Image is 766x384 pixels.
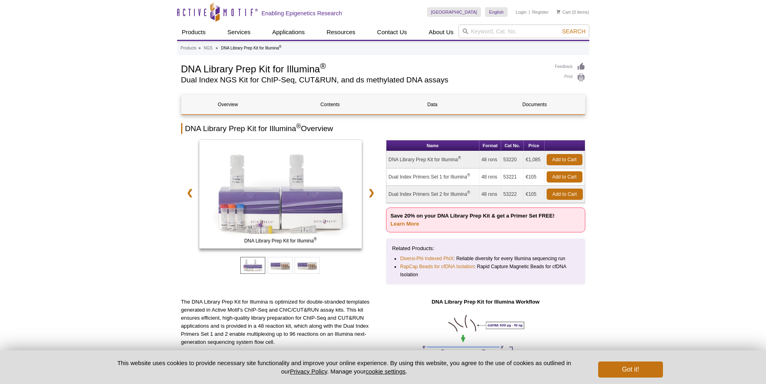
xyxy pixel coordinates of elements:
td: 53220 [501,151,524,168]
td: €105 [524,186,545,203]
td: €105 [524,168,545,186]
a: Learn More [390,221,419,227]
td: 48 rxns [479,186,501,203]
a: Login [516,9,526,15]
sup: ® [314,237,316,241]
a: Products [177,25,211,40]
input: Keyword, Cat. No. [458,25,589,38]
sup: ® [458,156,461,160]
a: English [485,7,508,17]
a: Resources [322,25,360,40]
td: 53222 [501,186,524,203]
h2: Dual Index NGS Kit for ChIP-Seq, CUT&RUN, and ds methylated DNA assays [181,76,547,84]
a: Print [555,73,585,82]
a: Add to Cart [547,189,583,200]
sup: ® [320,62,326,70]
h2: Enabling Epigenetics Research [262,10,342,17]
a: Documents [488,95,581,114]
th: Price [524,140,545,151]
strong: DNA Library Prep Kit for Illumina Workflow [432,299,539,305]
a: Contact Us [372,25,412,40]
a: Cart [557,9,571,15]
button: Search [560,28,588,35]
a: Add to Cart [547,154,582,165]
th: Format [479,140,501,151]
p: The DNA Library Prep Kit for Illumina is optimized for double-stranded templates generated in Act... [181,298,380,346]
a: Data [386,95,479,114]
a: Diversi-Phi Indexed PhiX [400,255,454,263]
a: Contents [284,95,377,114]
span: DNA Library Prep Kit for Illumina [201,237,360,245]
td: DNA Library Prep Kit for Illumina [386,151,479,168]
td: Dual Index Primers Set 1 for Illumina [386,168,479,186]
h1: DNA Library Prep Kit for Illumina [181,62,547,74]
td: Dual Index Primers Set 2 for Illumina [386,186,479,203]
button: cookie settings [365,368,405,375]
td: 48 rxns [479,168,501,186]
sup: ® [467,173,470,177]
a: Feedback [555,62,585,71]
td: 53221 [501,168,524,186]
button: Got it! [598,361,663,378]
sup: ® [467,190,470,195]
a: Register [532,9,549,15]
a: [GEOGRAPHIC_DATA] [427,7,481,17]
strong: Save 20% on your DNA Library Prep Kit & get a Primer Set FREE! [390,213,555,227]
span: Search [562,28,585,35]
h2: DNA Library Prep Kit for Illumina Overview [181,123,585,134]
a: Services [223,25,256,40]
p: Related Products: [392,244,579,253]
td: 48 rxns [479,151,501,168]
a: Applications [267,25,310,40]
a: About Us [424,25,458,40]
a: ❯ [363,183,380,202]
li: DNA Library Prep Kit for Illumina [221,46,281,50]
img: Your Cart [557,10,560,14]
li: » [216,46,218,50]
p: This website uses cookies to provide necessary site functionality and improve your online experie... [103,359,585,376]
a: Products [181,45,196,52]
a: ❮ [181,183,198,202]
a: Privacy Policy [290,368,327,375]
td: €1,085 [524,151,545,168]
sup: ® [279,45,281,49]
a: NGS [204,45,213,52]
li: (0 items) [557,7,589,17]
th: Cat No. [501,140,524,151]
li: : Reliable diversity for every Illumina sequencing run [400,255,572,263]
li: : Rapid Capture Magnetic Beads for cfDNA Isolation [400,263,572,279]
img: DNA Library Prep Kit for Illumina [199,140,362,248]
li: | [529,7,530,17]
a: Overview [182,95,275,114]
a: RapCap Beads for cfDNA Isolation [400,263,474,271]
sup: ® [296,123,301,129]
a: Add to Cart [547,171,582,183]
th: Name [386,140,479,151]
li: » [198,46,201,50]
a: DNA Library Prep Kit for Illumina [199,140,362,251]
